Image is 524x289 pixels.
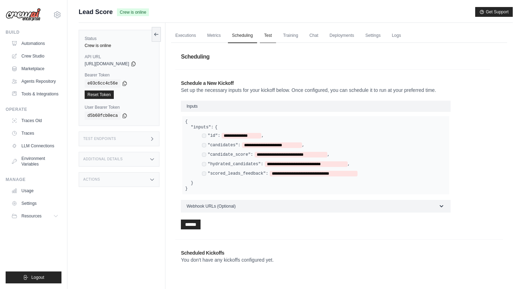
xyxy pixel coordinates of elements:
span: Crew is online [117,8,149,16]
span: } [185,186,188,191]
span: , [302,142,304,148]
a: LLM Connections [8,140,61,152]
span: Resources [21,213,41,219]
h3: Test Endpoints [83,137,116,141]
label: "id": [208,133,220,139]
a: Crew Studio [8,51,61,62]
a: Tools & Integrations [8,88,61,100]
label: "candidates": [208,142,241,148]
h2: Scheduled Kickoffs [181,249,497,256]
label: "inputs": [191,125,214,130]
div: Build [6,29,61,35]
label: API URL [85,54,153,60]
label: User Bearer Token [85,105,153,110]
div: Crew is online [85,43,153,48]
code: e03c6cc4c56e [85,79,120,88]
div: Operate [6,107,61,112]
h2: Schedule a New Kickoff [181,80,484,87]
a: Traces Old [8,115,61,126]
div: Manage [6,177,61,182]
span: Inputs [186,104,197,109]
a: Executions [171,28,200,43]
a: Environment Variables [8,153,61,170]
a: Settings [8,198,61,209]
a: Traces [8,128,61,139]
a: Settings [361,28,385,43]
span: } [191,180,193,186]
label: Bearer Token [85,72,153,78]
p: You don't have any kickoffs configured yet. [181,256,336,263]
code: d5b60fcb0eca [85,112,120,120]
h3: Actions [83,177,100,182]
a: Metrics [203,28,225,43]
a: Training [279,28,302,43]
span: Logout [31,275,44,280]
a: Scheduling [228,28,257,43]
span: , [261,133,264,139]
a: Usage [8,185,61,196]
span: Webhook URLs (Optional) [186,203,236,209]
span: , [348,161,350,167]
a: Chat [305,28,322,43]
span: { [215,125,217,130]
img: Logo [6,8,41,21]
a: Automations [8,38,61,49]
iframe: Chat Widget [489,255,524,289]
button: Get Support [475,7,513,17]
h3: Additional Details [83,157,123,161]
button: Resources [8,210,61,222]
a: Test [260,28,276,43]
span: , [327,152,330,157]
button: Webhook URLs (Optional) [181,200,451,213]
span: Lead Score [79,7,113,17]
label: "candidate_score": [208,152,253,157]
label: "hydrated_candidates": [208,161,263,167]
label: Status [85,36,153,41]
a: Agents Repository [8,76,61,87]
a: Deployments [325,28,358,43]
a: Logs [388,28,405,43]
a: Marketplace [8,63,61,74]
button: Logout [6,271,61,283]
span: { [185,119,188,124]
label: "scored_leads_feedback": [208,171,268,176]
h1: Scheduling [175,47,503,67]
p: Set up the necessary inputs for your kickoff below. Once configured, you can schedule it to run a... [181,87,484,94]
a: Reset Token [85,90,114,99]
span: [URL][DOMAIN_NAME] [85,61,129,67]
